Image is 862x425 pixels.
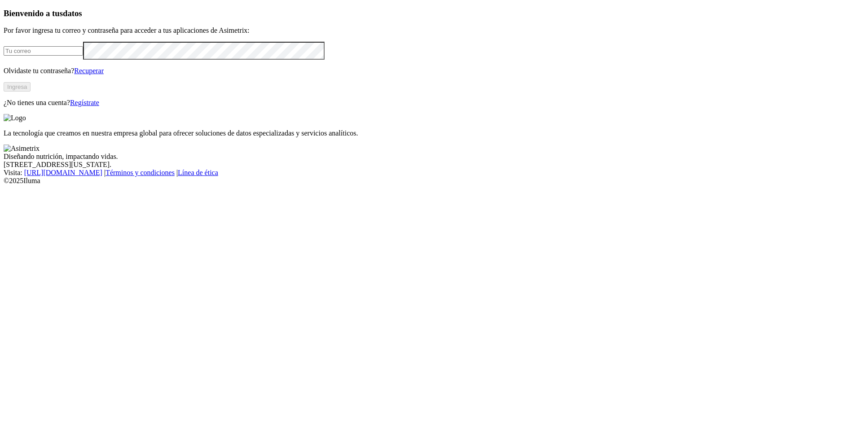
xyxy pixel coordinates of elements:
img: Logo [4,114,26,122]
p: La tecnología que creamos en nuestra empresa global para ofrecer soluciones de datos especializad... [4,129,858,137]
img: Asimetrix [4,145,40,153]
a: Términos y condiciones [106,169,175,176]
p: Olvidaste tu contraseña? [4,67,858,75]
a: Regístrate [70,99,99,106]
p: Por favor ingresa tu correo y contraseña para acceder a tus aplicaciones de Asimetrix: [4,26,858,35]
h3: Bienvenido a tus [4,9,858,18]
button: Ingresa [4,82,31,92]
div: [STREET_ADDRESS][US_STATE]. [4,161,858,169]
div: © 2025 Iluma [4,177,858,185]
a: Recuperar [74,67,104,74]
span: datos [63,9,82,18]
a: Línea de ética [178,169,218,176]
a: [URL][DOMAIN_NAME] [24,169,102,176]
div: Diseñando nutrición, impactando vidas. [4,153,858,161]
div: Visita : | | [4,169,858,177]
p: ¿No tienes una cuenta? [4,99,858,107]
input: Tu correo [4,46,83,56]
